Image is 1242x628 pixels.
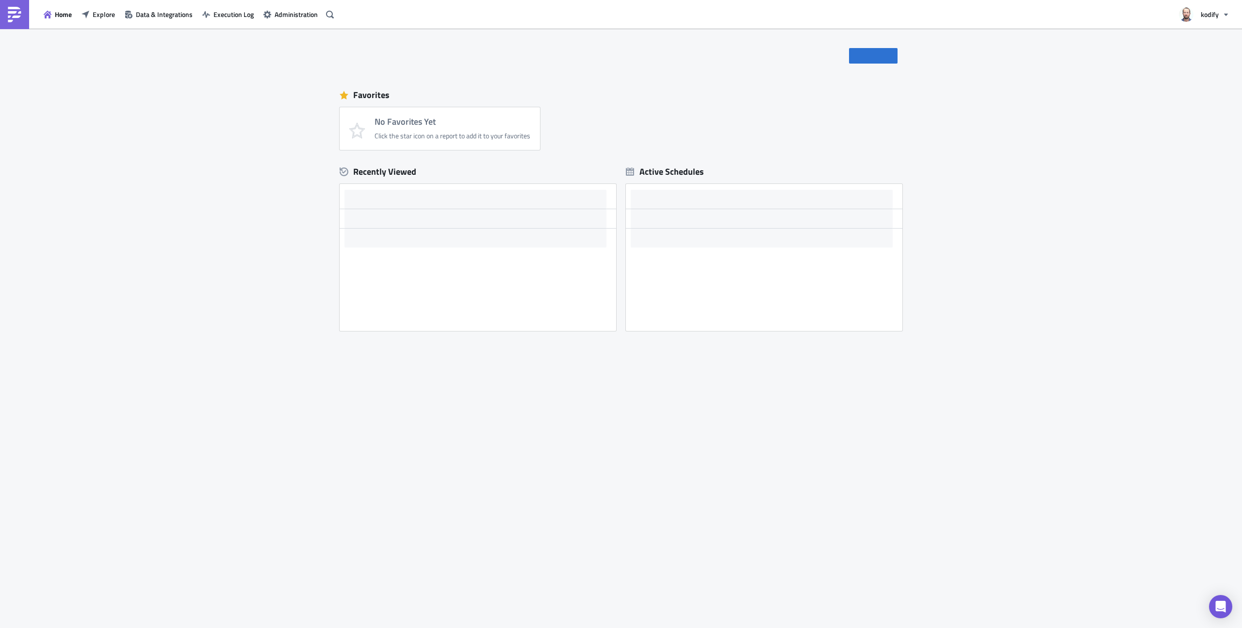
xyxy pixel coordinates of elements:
div: Recently Viewed [340,165,616,179]
div: Click the star icon on a report to add it to your favorites [375,132,530,140]
span: Home [55,9,72,19]
h4: No Favorites Yet [375,117,530,127]
span: kodify [1201,9,1219,19]
button: Data & Integrations [120,7,197,22]
div: Open Intercom Messenger [1209,595,1232,618]
span: Administration [275,9,318,19]
button: Administration [259,7,323,22]
button: Home [39,7,77,22]
span: Data & Integrations [136,9,193,19]
button: Execution Log [197,7,259,22]
button: kodify [1173,4,1235,25]
div: Favorites [340,88,902,102]
img: PushMetrics [7,7,22,22]
button: Explore [77,7,120,22]
span: Explore [93,9,115,19]
span: Execution Log [213,9,254,19]
div: Active Schedules [626,166,704,177]
img: Avatar [1178,6,1194,23]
